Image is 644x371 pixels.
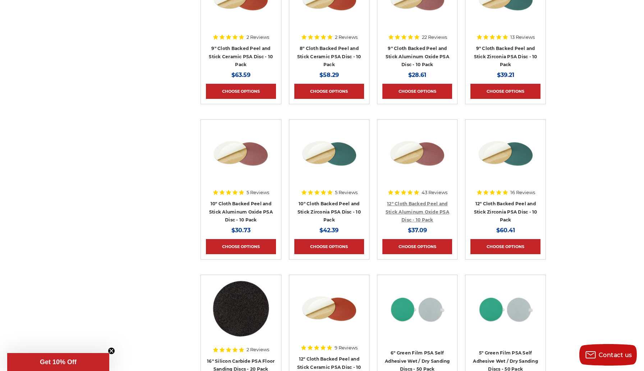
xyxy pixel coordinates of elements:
a: 5-inch 80-grit durable green film PSA disc for grinding and paint removal on coated surfaces [470,280,540,350]
span: 16 Reviews [510,190,535,195]
span: $30.73 [231,227,250,234]
span: $63.59 [231,72,250,78]
a: Zirc Peel and Stick cloth backed PSA discs [294,125,364,194]
a: 9" Cloth Backed Peel and Stick Ceramic PSA Disc - 10 Pack [209,46,273,67]
button: Close teaser [108,347,115,354]
a: Choose Options [382,84,452,99]
a: 12 inch Aluminum Oxide PSA Sanding Disc with Cloth Backing [382,125,452,194]
span: 5 Reviews [247,190,269,195]
a: Choose Options [382,239,452,254]
a: 10 inch Aluminum Oxide PSA Sanding Disc with Cloth Backing [206,125,276,194]
span: $60.41 [496,227,515,234]
div: Get 10% OffClose teaser [7,353,109,371]
span: 2 Reviews [247,35,269,40]
span: 13 Reviews [510,35,535,40]
a: Choose Options [206,84,276,99]
a: Silicon Carbide 16" PSA Floor Sanding Disc [206,280,276,350]
a: 8" Cloth Backed Peel and Stick Ceramic PSA Disc - 10 Pack [297,46,361,67]
a: Choose Options [294,84,364,99]
span: 22 Reviews [422,35,447,40]
a: Zirc Peel and Stick cloth backed PSA discs [470,125,540,194]
a: 6-inch 600-grit green film PSA disc with green polyester film backing for metal grinding and bare... [382,280,452,350]
span: 2 Reviews [335,35,358,40]
span: $37.09 [408,227,427,234]
span: $58.29 [319,72,339,78]
img: 10 inch Aluminum Oxide PSA Sanding Disc with Cloth Backing [212,125,270,182]
span: 2 Reviews [247,347,269,352]
a: Choose Options [470,84,540,99]
a: 9" Cloth Backed Peel and Stick Zirconia PSA Disc - 10 Pack [474,46,537,67]
span: $42.39 [319,227,339,234]
span: $39.21 [497,72,514,78]
span: Get 10% Off [40,358,77,366]
span: 5 Reviews [335,190,358,195]
img: 12 inch Aluminum Oxide PSA Sanding Disc with Cloth Backing [388,125,446,182]
span: $28.61 [408,72,426,78]
span: 43 Reviews [422,190,447,195]
button: Contact us [579,344,637,366]
img: Zirc Peel and Stick cloth backed PSA discs [477,125,534,182]
a: 10" Cloth Backed Peel and Stick Zirconia PSA Disc - 10 Pack [298,201,361,223]
a: 8 inch self adhesive sanding disc ceramic [294,280,364,350]
img: 5-inch 80-grit durable green film PSA disc for grinding and paint removal on coated surfaces [477,280,534,338]
img: 6-inch 600-grit green film PSA disc with green polyester film backing for metal grinding and bare... [388,280,446,338]
a: Choose Options [206,239,276,254]
span: Contact us [599,352,632,358]
a: 12" Cloth Backed Peel and Stick Aluminum Oxide PSA Disc - 10 Pack [386,201,449,223]
a: 12" Cloth Backed Peel and Stick Zirconia PSA Disc - 10 Pack [474,201,537,223]
a: Choose Options [470,239,540,254]
a: 9" Cloth Backed Peel and Stick Aluminum Oxide PSA Disc - 10 Pack [386,46,449,67]
img: Zirc Peel and Stick cloth backed PSA discs [300,125,358,182]
img: Silicon Carbide 16" PSA Floor Sanding Disc [212,280,270,338]
a: 10" Cloth Backed Peel and Stick Aluminum Oxide PSA Disc - 10 Pack [209,201,273,223]
a: Choose Options [294,239,364,254]
img: 8 inch self adhesive sanding disc ceramic [300,280,358,338]
span: 9 Reviews [335,345,358,350]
